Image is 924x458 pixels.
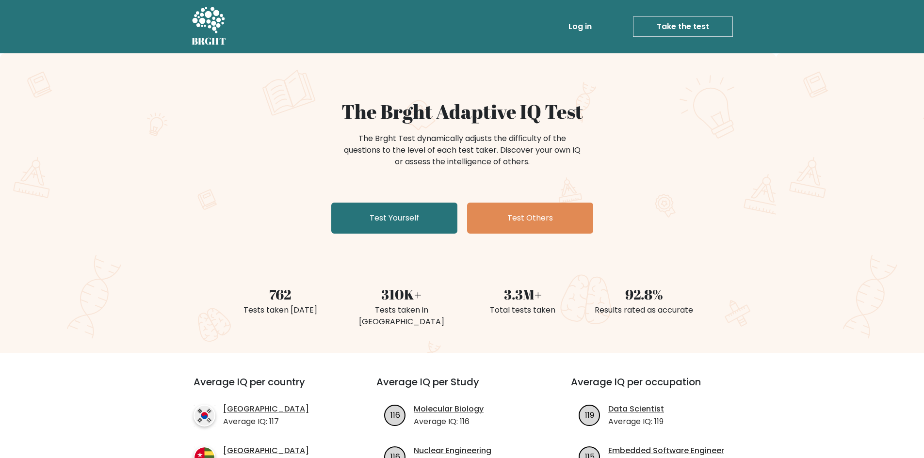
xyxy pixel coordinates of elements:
[414,445,491,457] a: Nuclear Engineering
[331,203,457,234] a: Test Yourself
[194,376,341,399] h3: Average IQ per country
[226,304,335,316] div: Tests taken [DATE]
[414,416,484,427] p: Average IQ: 116
[223,416,309,427] p: Average IQ: 117
[192,35,227,47] h5: BRGHT
[223,445,309,457] a: [GEOGRAPHIC_DATA]
[633,16,733,37] a: Take the test
[468,304,578,316] div: Total tests taken
[192,4,227,49] a: BRGHT
[226,284,335,304] div: 762
[589,304,699,316] div: Results rated as accurate
[608,445,724,457] a: Embedded Software Engineer
[589,284,699,304] div: 92.8%
[585,409,594,420] text: 119
[347,304,456,328] div: Tests taken in [GEOGRAPHIC_DATA]
[390,409,400,420] text: 116
[347,284,456,304] div: 310K+
[565,17,596,36] a: Log in
[468,284,578,304] div: 3.3M+
[341,133,584,168] div: The Brght Test dynamically adjusts the difficulty of the questions to the level of each test take...
[608,403,664,415] a: Data Scientist
[376,376,548,399] h3: Average IQ per Study
[226,100,699,123] h1: The Brght Adaptive IQ Test
[571,376,742,399] h3: Average IQ per occupation
[608,416,664,427] p: Average IQ: 119
[194,405,215,426] img: country
[414,403,484,415] a: Molecular Biology
[467,203,593,234] a: Test Others
[223,403,309,415] a: [GEOGRAPHIC_DATA]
